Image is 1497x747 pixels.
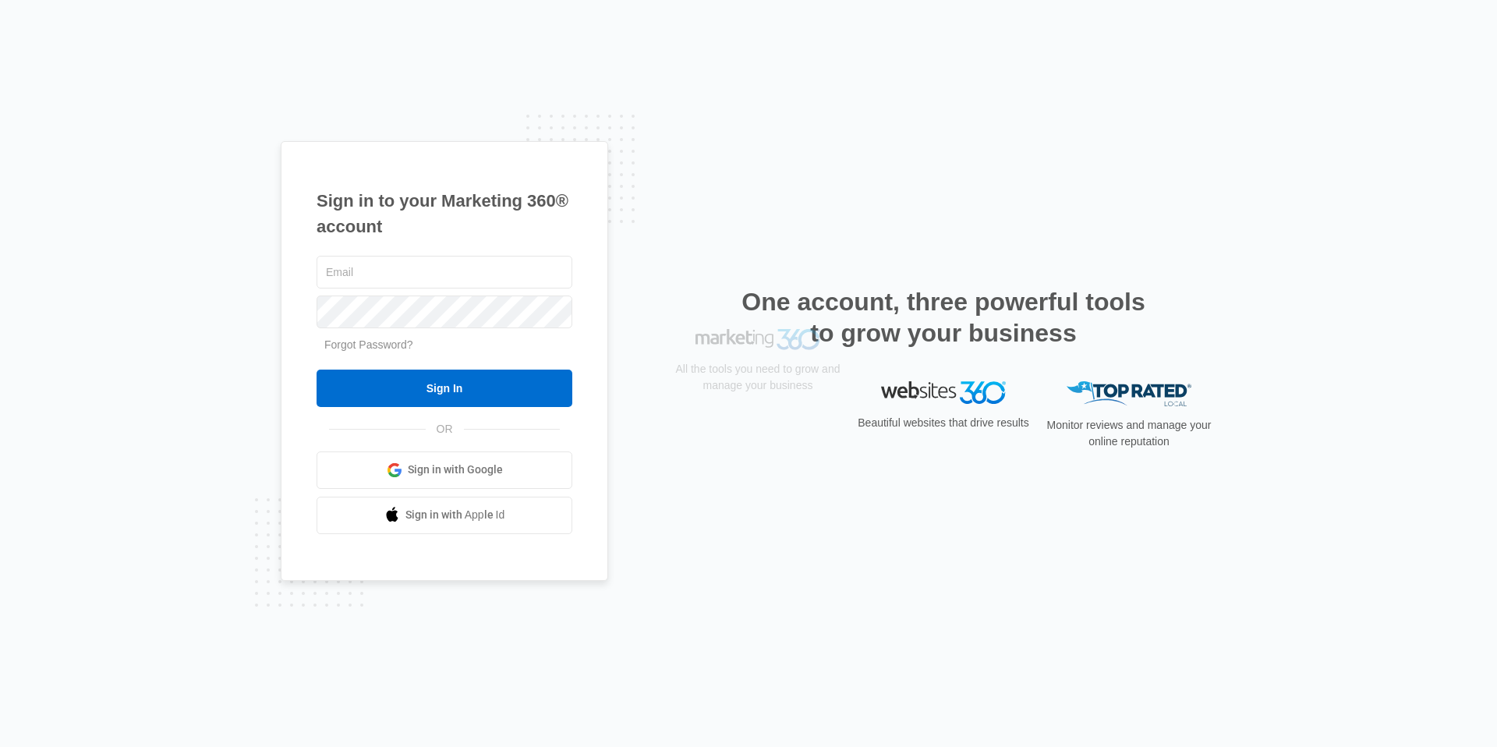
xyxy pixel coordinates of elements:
[405,507,505,523] span: Sign in with Apple Id
[317,188,572,239] h1: Sign in to your Marketing 360® account
[881,381,1006,404] img: Websites 360
[317,451,572,489] a: Sign in with Google
[317,370,572,407] input: Sign In
[1067,381,1191,407] img: Top Rated Local
[671,413,845,446] p: All the tools you need to grow and manage your business
[317,256,572,289] input: Email
[737,286,1150,349] h2: One account, three powerful tools to grow your business
[426,421,464,437] span: OR
[408,462,503,478] span: Sign in with Google
[1042,417,1216,450] p: Monitor reviews and manage your online reputation
[856,415,1031,431] p: Beautiful websites that drive results
[317,497,572,534] a: Sign in with Apple Id
[695,381,820,403] img: Marketing 360
[324,338,413,351] a: Forgot Password?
